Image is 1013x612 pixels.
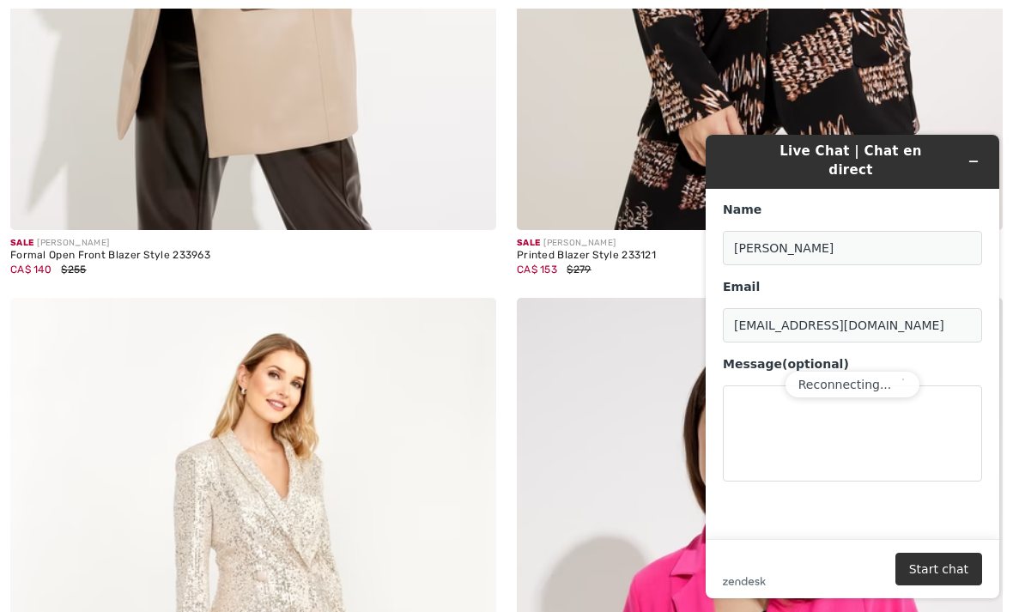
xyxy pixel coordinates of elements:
iframe: Find more information here [692,121,1013,612]
div: [PERSON_NAME] [10,237,496,250]
span: $255 [61,264,86,276]
span: CA$ 140 [10,264,52,276]
span: $279 [567,264,591,276]
span: Sale [517,238,540,248]
span: CA$ 153 [517,264,557,276]
div: Formal Open Front Blazer Style 233963 [10,250,496,262]
span: Chat [40,12,76,27]
div: Printed Blazer Style 233121 [517,250,1003,262]
span: Sale [10,238,33,248]
div: [PERSON_NAME] [517,237,1003,250]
